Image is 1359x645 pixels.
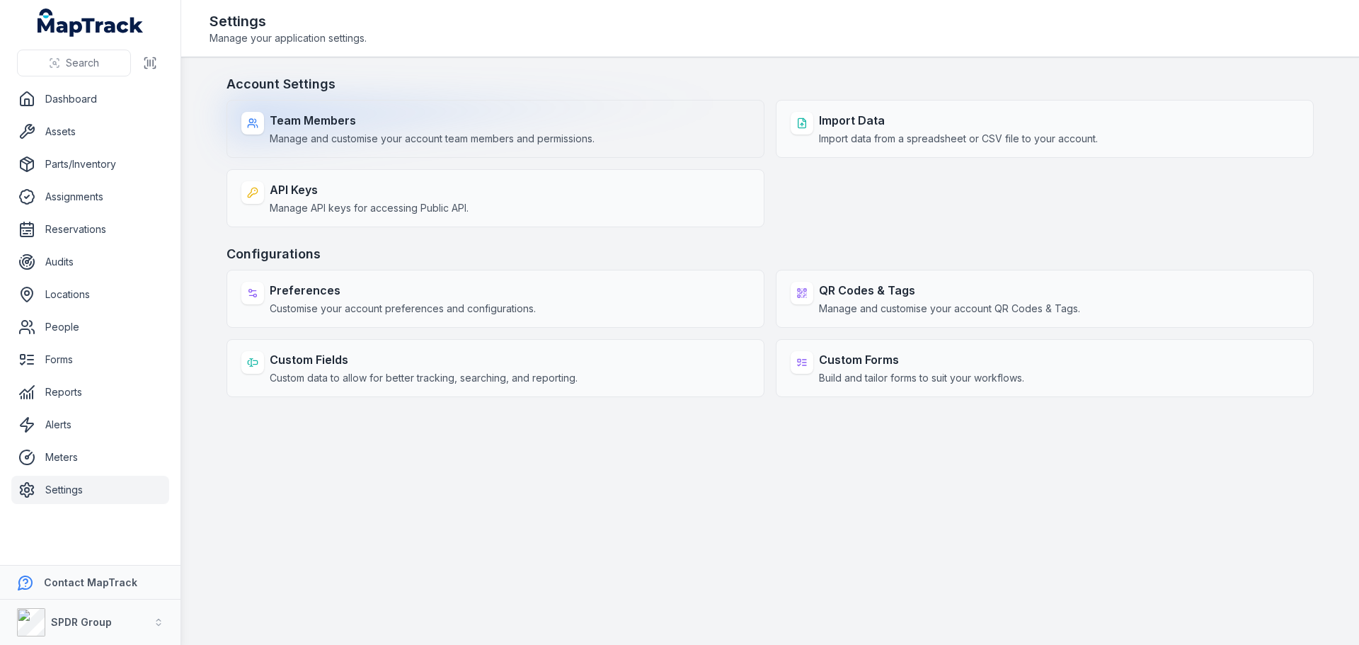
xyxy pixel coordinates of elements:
[11,280,169,309] a: Locations
[819,282,1080,299] strong: QR Codes & Tags
[11,150,169,178] a: Parts/Inventory
[270,302,536,316] span: Customise your account preferences and configurations.
[226,169,764,227] a: API KeysManage API keys for accessing Public API.
[11,85,169,113] a: Dashboard
[51,616,112,628] strong: SPDR Group
[11,215,169,244] a: Reservations
[210,11,367,31] h2: Settings
[819,112,1098,129] strong: Import Data
[226,244,1314,264] h3: Configurations
[44,576,137,588] strong: Contact MapTrack
[270,112,595,129] strong: Team Members
[210,31,367,45] span: Manage your application settings.
[11,411,169,439] a: Alerts
[270,132,595,146] span: Manage and customise your account team members and permissions.
[819,132,1098,146] span: Import data from a spreadsheet or CSV file to your account.
[226,74,1314,94] h3: Account Settings
[819,351,1024,368] strong: Custom Forms
[11,476,169,504] a: Settings
[11,118,169,146] a: Assets
[226,339,764,397] a: Custom FieldsCustom data to allow for better tracking, searching, and reporting.
[226,270,764,328] a: PreferencesCustomise your account preferences and configurations.
[226,100,764,158] a: Team MembersManage and customise your account team members and permissions.
[11,183,169,211] a: Assignments
[38,8,144,37] a: MapTrack
[270,351,578,368] strong: Custom Fields
[11,378,169,406] a: Reports
[270,371,578,385] span: Custom data to allow for better tracking, searching, and reporting.
[11,443,169,472] a: Meters
[66,56,99,70] span: Search
[11,346,169,374] a: Forms
[776,100,1314,158] a: Import DataImport data from a spreadsheet or CSV file to your account.
[270,201,469,215] span: Manage API keys for accessing Public API.
[11,313,169,341] a: People
[776,339,1314,397] a: Custom FormsBuild and tailor forms to suit your workflows.
[270,181,469,198] strong: API Keys
[819,371,1024,385] span: Build and tailor forms to suit your workflows.
[270,282,536,299] strong: Preferences
[11,248,169,276] a: Audits
[819,302,1080,316] span: Manage and customise your account QR Codes & Tags.
[776,270,1314,328] a: QR Codes & TagsManage and customise your account QR Codes & Tags.
[17,50,131,76] button: Search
